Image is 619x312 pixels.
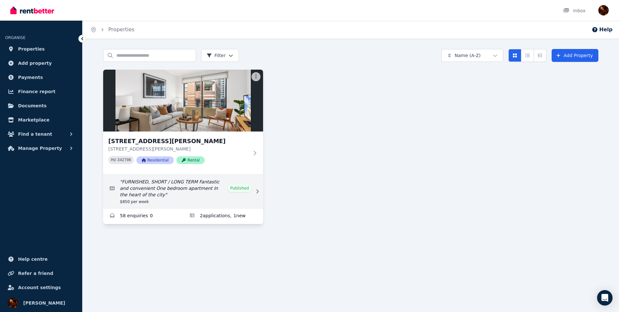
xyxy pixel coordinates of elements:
[8,298,18,308] img: Sergio Lourenco da Silva
[563,7,585,14] div: Inbox
[18,45,45,53] span: Properties
[552,49,598,62] a: Add Property
[597,290,613,306] div: Open Intercom Messenger
[18,284,61,291] span: Account settings
[10,5,54,15] img: RentBetter
[5,128,77,141] button: Find a tenant
[83,21,142,39] nav: Breadcrumb
[207,52,226,59] span: Filter
[5,253,77,266] a: Help centre
[111,158,116,162] small: PID
[183,209,263,224] a: Applications for 7/37-51 Foster Street, Surry Hills
[18,116,49,124] span: Marketplace
[592,26,613,34] button: Help
[18,130,52,138] span: Find a tenant
[103,175,263,208] a: Edit listing: FURNISHED, SHORT / LONG TERM Fantastic and convenient One bedroom apartment In the ...
[441,49,503,62] button: Name (A-Z)
[508,49,546,62] div: View options
[103,70,263,174] a: 7/37-51 Foster Street, Surry Hills[STREET_ADDRESS][PERSON_NAME][STREET_ADDRESS][PERSON_NAME]PID 3...
[5,281,77,294] a: Account settings
[108,26,134,33] a: Properties
[5,267,77,280] a: Refer a friend
[5,99,77,112] a: Documents
[103,209,183,224] a: Enquiries for 7/37-51 Foster Street, Surry Hills
[108,146,249,152] p: [STREET_ADDRESS][PERSON_NAME]
[598,5,609,15] img: Sergio Lourenco da Silva
[18,73,43,81] span: Payments
[18,255,48,263] span: Help centre
[201,49,239,62] button: Filter
[108,137,249,146] h3: [STREET_ADDRESS][PERSON_NAME]
[521,49,534,62] button: Compact list view
[5,43,77,55] a: Properties
[5,113,77,126] a: Marketplace
[5,57,77,70] a: Add property
[103,70,263,132] img: 7/37-51 Foster Street, Surry Hills
[455,52,481,59] span: Name (A-Z)
[251,72,260,81] button: More options
[508,49,521,62] button: Card view
[5,85,77,98] a: Finance report
[176,156,205,164] span: Rental
[18,59,52,67] span: Add property
[5,142,77,155] button: Manage Property
[18,88,55,95] span: Finance report
[5,71,77,84] a: Payments
[534,49,546,62] button: Expanded list view
[18,102,47,110] span: Documents
[23,299,65,307] span: [PERSON_NAME]
[136,156,174,164] span: Residential
[5,35,25,40] span: ORGANISE
[18,144,62,152] span: Manage Property
[117,158,131,162] code: 342706
[18,269,53,277] span: Refer a friend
